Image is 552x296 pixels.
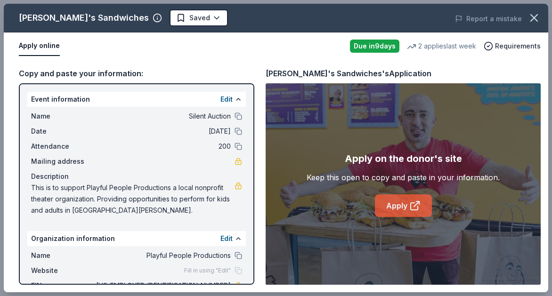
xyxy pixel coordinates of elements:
[94,111,231,122] span: Silent Auction
[375,194,432,217] a: Apply
[31,156,94,167] span: Mailing address
[31,111,94,122] span: Name
[94,126,231,137] span: [DATE]
[345,151,462,166] div: Apply on the donor's site
[266,67,431,80] div: [PERSON_NAME]'s Sandwiches's Application
[407,40,476,52] div: 2 applies last week
[184,267,231,274] span: Fill in using "Edit"
[307,172,500,183] div: Keep this open to copy and paste in your information.
[94,141,231,152] span: 200
[31,280,94,291] span: EIN
[495,40,541,52] span: Requirements
[94,280,231,291] span: [US_EMPLOYER_IDENTIFICATION_NUMBER]
[455,13,522,24] button: Report a mistake
[19,67,254,80] div: Copy and paste your information:
[31,141,94,152] span: Attendance
[31,126,94,137] span: Date
[19,36,60,56] button: Apply online
[27,231,246,246] div: Organization information
[220,94,233,105] button: Edit
[189,12,210,24] span: Saved
[31,182,235,216] span: This is to support Playful People Productions a local nonprofit theater organization. Providing o...
[94,250,231,261] span: Playful People Productions
[19,10,149,25] div: [PERSON_NAME]'s Sandwiches
[220,233,233,244] button: Edit
[31,250,94,261] span: Name
[27,92,246,107] div: Event information
[31,265,94,276] span: Website
[484,40,541,52] button: Requirements
[350,40,399,53] div: Due in 9 days
[31,171,242,182] div: Description
[170,9,228,26] button: Saved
